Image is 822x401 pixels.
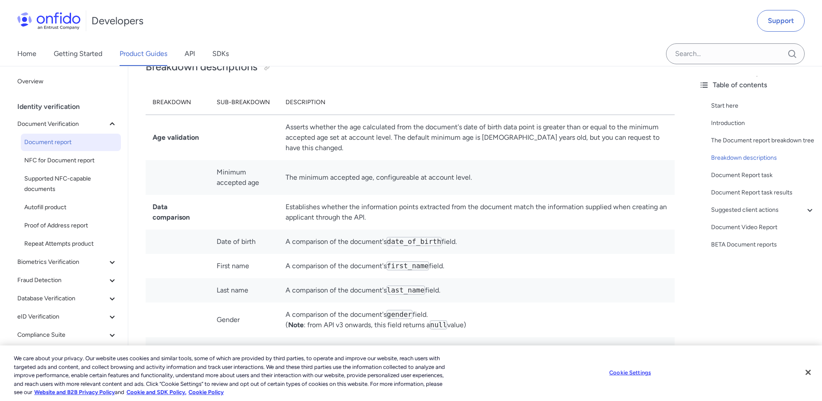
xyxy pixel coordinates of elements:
a: Overview [14,73,121,90]
a: Cookie Policy [188,389,224,395]
a: The Document report breakdown tree [711,135,815,146]
td: A comparison of the document's field. [279,230,675,254]
a: Start here [711,101,815,111]
a: NFC for Document report [21,152,121,169]
td: Date of birth [210,230,278,254]
button: eID Verification [14,308,121,325]
code: null [430,320,448,329]
a: Cookie and SDK Policy. [127,389,186,395]
code: last_name [387,286,425,295]
button: Biometrics Verification [14,253,121,271]
span: Overview [17,76,117,87]
a: Supported NFC-capable documents [21,170,121,198]
code: date_of_birth [387,237,442,246]
strong: Age validation [153,133,199,141]
span: Repeat Attempts product [24,239,117,249]
a: Getting Started [54,42,102,66]
a: Document Report task results [711,187,815,198]
strong: Data comparison [153,203,190,221]
td: A comparison of the document's field. ( : from API v3 onwards, this field returns a value) [279,302,675,337]
td: A comparison of the document's field. [279,254,675,278]
h1: Developers [91,14,143,28]
button: Authentication [14,345,121,362]
td: Establishes whether the information points extracted from the document match the information supp... [279,195,675,230]
button: Cookie Settings [603,364,657,381]
a: SDKs [212,42,229,66]
a: More information about our cookie policy., opens in a new tab [34,389,115,395]
span: Document report [24,137,117,148]
span: Database Verification [17,293,107,304]
span: NFC for Document report [24,155,117,166]
td: Asserts whether the format and length of the fields are correct for the document type. [279,337,675,362]
strong: Data validation [153,345,201,353]
th: Sub-breakdown [210,90,278,115]
a: Document Video Report [711,222,815,233]
h2: Breakdown descriptions [146,60,675,75]
div: Table of contents [699,80,815,90]
button: Document Verification [14,115,121,133]
span: Autofill product [24,202,117,213]
span: Fraud Detection [17,275,107,286]
td: The minimum accepted age, configureable at account level. [279,160,675,195]
span: Supported NFC-capable documents [24,174,117,194]
button: Compliance Suite [14,326,121,344]
a: Document report [21,134,121,151]
a: Repeat Attempts product [21,235,121,253]
td: First name [210,254,278,278]
td: Asserts whether the age calculated from the document's date of birth data point is greater than o... [279,115,675,160]
button: Database Verification [14,290,121,307]
a: Document Report task [711,170,815,181]
a: Autofill product [21,199,121,216]
a: Introduction [711,118,815,128]
a: Product Guides [120,42,167,66]
span: Compliance Suite [17,330,107,340]
a: Support [757,10,805,32]
td: Last name [210,278,278,302]
div: Identity verification [17,98,124,115]
code: gender [387,310,413,319]
td: A comparison of the document's field. [279,278,675,302]
th: Breakdown [146,90,210,115]
div: We care about your privacy. Our website uses cookies and similar tools, some of which are provide... [14,354,452,397]
a: API [185,42,195,66]
strong: Note [288,321,304,329]
span: Document Verification [17,119,107,129]
input: Onfido search input field [666,43,805,64]
a: Suggested client actions [711,205,815,215]
a: Breakdown descriptions [711,153,815,163]
code: first_name [387,261,429,270]
span: Biometrics Verification [17,257,107,267]
a: Proof of Address report [21,217,121,234]
span: eID Verification [17,312,107,322]
td: Gender [210,302,278,337]
img: Onfido Logo [17,12,81,30]
button: Close [799,363,818,382]
span: Proof of Address report [24,220,117,231]
td: Minimum accepted age [210,160,278,195]
button: Fraud Detection [14,272,121,289]
a: Home [17,42,36,66]
a: BETA Document reports [711,240,815,250]
th: Description [279,90,675,115]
